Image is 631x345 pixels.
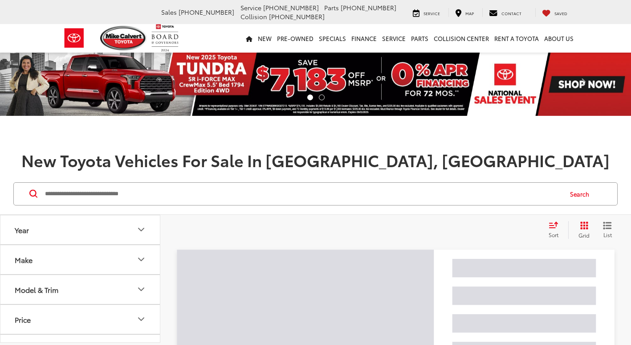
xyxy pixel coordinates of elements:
span: Contact [501,10,521,16]
a: Parts [408,24,431,53]
button: PricePrice [0,305,161,334]
span: [PHONE_NUMBER] [263,3,319,12]
button: Model & TrimModel & Trim [0,275,161,304]
a: Finance [349,24,379,53]
span: Sales [161,8,177,16]
a: Service [406,8,447,17]
span: [PHONE_NUMBER] [179,8,234,16]
span: [PHONE_NUMBER] [341,3,396,12]
button: MakeMake [0,245,161,274]
span: Parts [324,3,339,12]
input: Search by Make, Model, or Keyword [44,183,562,205]
a: Specials [316,24,349,53]
button: Grid View [568,221,596,239]
img: Mike Calvert Toyota [100,26,147,50]
button: List View [596,221,619,239]
a: My Saved Vehicles [535,8,574,17]
span: [PHONE_NUMBER] [269,12,325,21]
div: Price [136,314,147,324]
span: Service [240,3,261,12]
div: Make [136,254,147,265]
a: Service [379,24,408,53]
div: Model & Trim [136,284,147,295]
span: Saved [554,10,567,16]
div: Year [15,226,29,234]
span: Sort [549,231,558,238]
span: Collision [240,12,267,21]
img: Toyota [57,24,91,53]
a: Pre-Owned [274,24,316,53]
a: Contact [482,8,528,17]
span: Grid [578,231,590,239]
a: Collision Center [431,24,492,53]
a: New [255,24,274,53]
button: Search [562,183,602,205]
div: Year [136,224,147,235]
div: Price [15,315,31,324]
span: Service [423,10,440,16]
a: Rent a Toyota [492,24,541,53]
a: Map [448,8,480,17]
div: Model & Trim [15,285,58,294]
span: Map [465,10,474,16]
a: About Us [541,24,576,53]
div: Make [15,255,33,264]
a: Home [243,24,255,53]
span: List [603,231,612,238]
button: YearYear [0,215,161,244]
button: Select sort value [544,221,568,239]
